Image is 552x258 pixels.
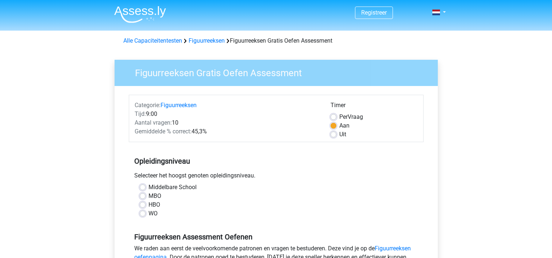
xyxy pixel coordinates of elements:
img: Assessly [114,6,166,23]
span: Per [339,113,348,120]
label: Uit [339,130,346,139]
div: Timer [331,101,418,113]
span: Gemiddelde % correct: [135,128,192,135]
span: Aantal vragen: [135,119,172,126]
span: Tijd: [135,110,146,117]
h5: Figuurreeksen Assessment Oefenen [134,232,418,241]
label: WO [148,209,158,218]
label: Aan [339,121,350,130]
div: Selecteer het hoogst genoten opleidingsniveau. [129,171,424,183]
label: Vraag [339,113,363,121]
h5: Opleidingsniveau [134,154,418,168]
div: Figuurreeksen Gratis Oefen Assessment [120,36,432,45]
span: Categorie: [135,102,161,109]
a: Figuurreeksen [161,102,197,109]
a: Alle Capaciteitentesten [123,37,182,44]
div: 10 [129,118,325,127]
label: Middelbare School [148,183,197,192]
label: MBO [148,192,161,200]
h3: Figuurreeksen Gratis Oefen Assessment [126,64,432,79]
a: Figuurreeksen [189,37,225,44]
label: HBO [148,200,160,209]
a: Registreer [361,9,387,16]
div: 9:00 [129,110,325,118]
div: 45,3% [129,127,325,136]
